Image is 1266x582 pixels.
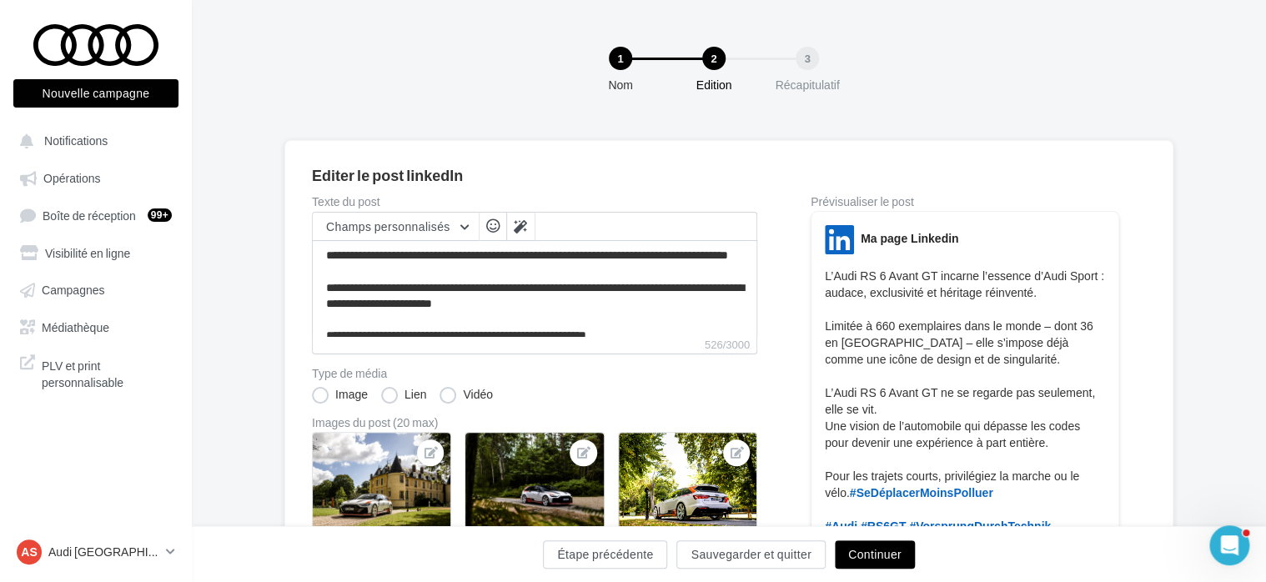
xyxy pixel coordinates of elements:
div: Images du post (20 max) [312,417,757,429]
a: Opérations [10,162,182,192]
div: 1 [609,47,632,70]
div: Ma page Linkedin [861,230,958,247]
span: #SeDéplacerMoinsPolluer [850,486,993,499]
p: Audi [GEOGRAPHIC_DATA] [48,544,159,560]
span: #RS6GT [861,519,906,533]
span: Opérations [43,171,100,185]
label: Type de média [312,368,757,379]
button: Continuer [835,540,915,569]
button: Champs personnalisés [313,213,479,241]
div: Récapitulatif [754,77,861,93]
button: Sauvegarder et quitter [676,540,825,569]
button: Notifications [10,125,175,155]
a: AS Audi [GEOGRAPHIC_DATA] [13,536,178,568]
iframe: Intercom live chat [1209,525,1249,565]
span: Notifications [44,133,108,148]
a: Campagnes [10,273,182,304]
div: Prévisualiser le post [811,196,1119,208]
a: Médiathèque [10,311,182,341]
span: Boîte de réception [43,208,136,222]
div: 2 [702,47,726,70]
a: Visibilité en ligne [10,237,182,267]
a: Boîte de réception99+ [10,199,182,230]
span: Médiathèque [42,319,109,334]
div: Edition [661,77,767,93]
label: Vidéo [440,387,493,404]
span: Visibilité en ligne [45,245,130,259]
span: Champs personnalisés [326,219,450,233]
label: Texte du post [312,196,757,208]
p: L’Audi RS 6 Avant GT incarne l’essence d’Audi Sport : audace, exclusivité et héritage réinventé. ... [825,268,1105,551]
div: Nom [567,77,674,93]
div: 99+ [148,208,172,222]
div: Editer le post linkedIn [312,168,1146,183]
button: Étape précédente [543,540,667,569]
span: PLV et print personnalisable [42,354,172,390]
label: Image [312,387,368,404]
span: Campagnes [42,283,105,297]
a: PLV et print personnalisable [10,348,182,397]
span: AS [21,544,37,560]
label: 526/3000 [312,336,757,354]
span: #VorsprungDurchTechnik [909,519,1051,533]
label: Lien [381,387,426,404]
span: #Audi [825,519,857,533]
div: 3 [796,47,819,70]
button: Nouvelle campagne [13,79,178,108]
